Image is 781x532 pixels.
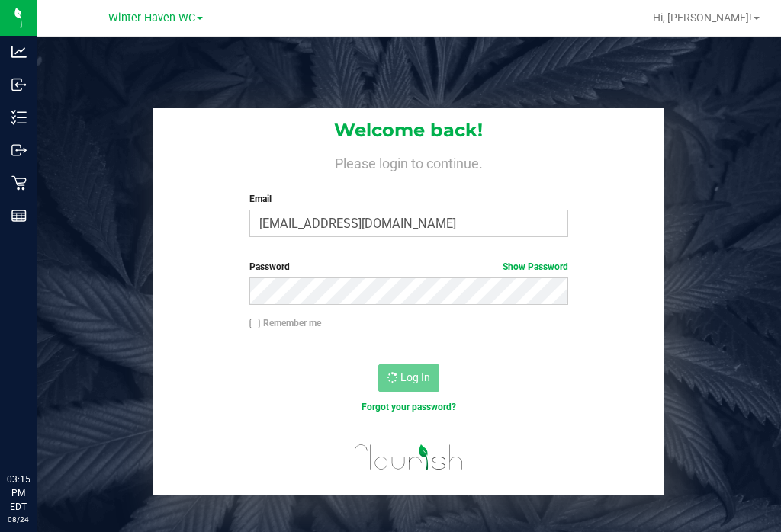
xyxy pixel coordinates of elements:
[400,371,430,383] span: Log In
[153,120,665,140] h1: Welcome back!
[249,192,567,206] label: Email
[249,316,321,330] label: Remember me
[249,319,260,329] input: Remember me
[108,11,195,24] span: Winter Haven WC
[11,44,27,59] inline-svg: Analytics
[653,11,752,24] span: Hi, [PERSON_NAME]!
[153,152,665,171] h4: Please login to continue.
[11,143,27,158] inline-svg: Outbound
[345,430,473,485] img: flourish_logo.svg
[249,261,290,272] span: Password
[7,514,30,525] p: 08/24
[362,402,456,412] a: Forgot your password?
[11,175,27,191] inline-svg: Retail
[7,473,30,514] p: 03:15 PM EDT
[11,208,27,223] inline-svg: Reports
[503,261,568,272] a: Show Password
[11,77,27,92] inline-svg: Inbound
[11,110,27,125] inline-svg: Inventory
[378,364,439,392] button: Log In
